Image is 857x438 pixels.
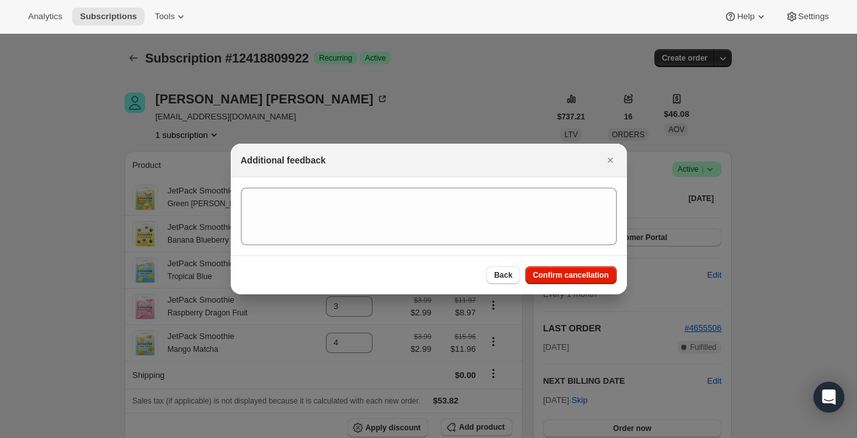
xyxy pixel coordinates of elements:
h2: Additional feedback [241,154,326,167]
button: Subscriptions [72,8,144,26]
span: Tools [155,11,174,22]
button: Close [601,151,619,169]
span: Help [737,11,754,22]
button: Help [716,8,775,26]
span: Settings [798,11,829,22]
span: Back [494,270,513,280]
button: Back [486,266,520,284]
button: Tools [147,8,195,26]
span: Subscriptions [80,11,137,22]
button: Confirm cancellation [525,266,617,284]
button: Settings [778,8,837,26]
div: Open Intercom Messenger [814,382,844,412]
button: Analytics [20,8,70,26]
span: Analytics [28,11,62,22]
span: Confirm cancellation [533,270,609,280]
